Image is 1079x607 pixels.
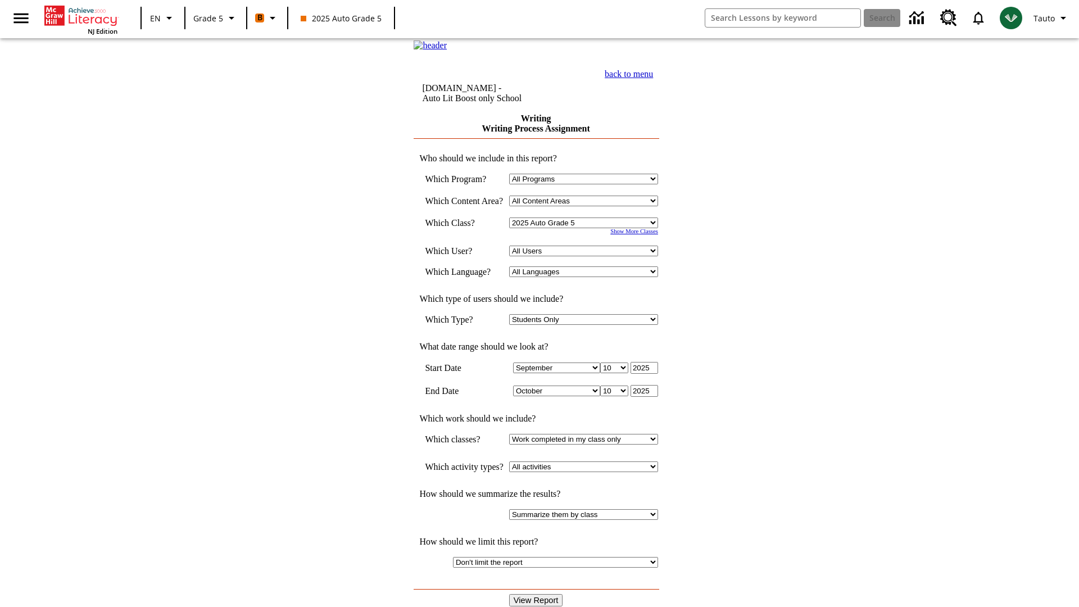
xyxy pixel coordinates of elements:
[88,27,117,35] span: NJ Edition
[425,196,503,206] nobr: Which Content Area?
[1033,12,1055,24] span: Tauto
[414,294,658,304] td: Which type of users should we include?
[414,342,658,352] td: What date range should we look at?
[933,3,964,33] a: Resource Center, Will open in new tab
[705,9,860,27] input: search field
[425,218,504,228] td: Which Class?
[425,385,504,397] td: End Date
[422,93,522,103] nobr: Auto Lit Boost only School
[425,461,504,472] td: Which activity types?
[425,246,504,256] td: Which User?
[4,2,38,35] button: Open side menu
[610,228,658,234] a: Show More Classes
[414,537,658,547] td: How should we limit this report?
[257,11,262,25] span: B
[150,12,161,24] span: EN
[414,153,658,164] td: Who should we include in this report?
[414,414,658,424] td: Which work should we include?
[903,3,933,34] a: Data Center
[993,3,1029,33] button: Select a new avatar
[425,314,504,325] td: Which Type?
[422,83,565,103] td: [DOMAIN_NAME] -
[251,8,284,28] button: Boost Class color is orange. Change class color
[44,3,117,35] div: Home
[605,69,653,79] a: back to menu
[193,12,223,24] span: Grade 5
[414,489,658,499] td: How should we summarize the results?
[189,8,243,28] button: Grade: Grade 5, Select a grade
[145,8,181,28] button: Language: EN, Select a language
[425,434,504,445] td: Which classes?
[482,114,590,133] a: Writing Writing Process Assignment
[964,3,993,33] a: Notifications
[425,362,504,374] td: Start Date
[301,12,382,24] span: 2025 Auto Grade 5
[425,266,504,277] td: Which Language?
[1000,7,1022,29] img: avatar image
[1029,8,1075,28] button: Profile/Settings
[414,40,447,51] img: header
[509,594,563,606] input: View Report
[425,174,504,184] td: Which Program?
